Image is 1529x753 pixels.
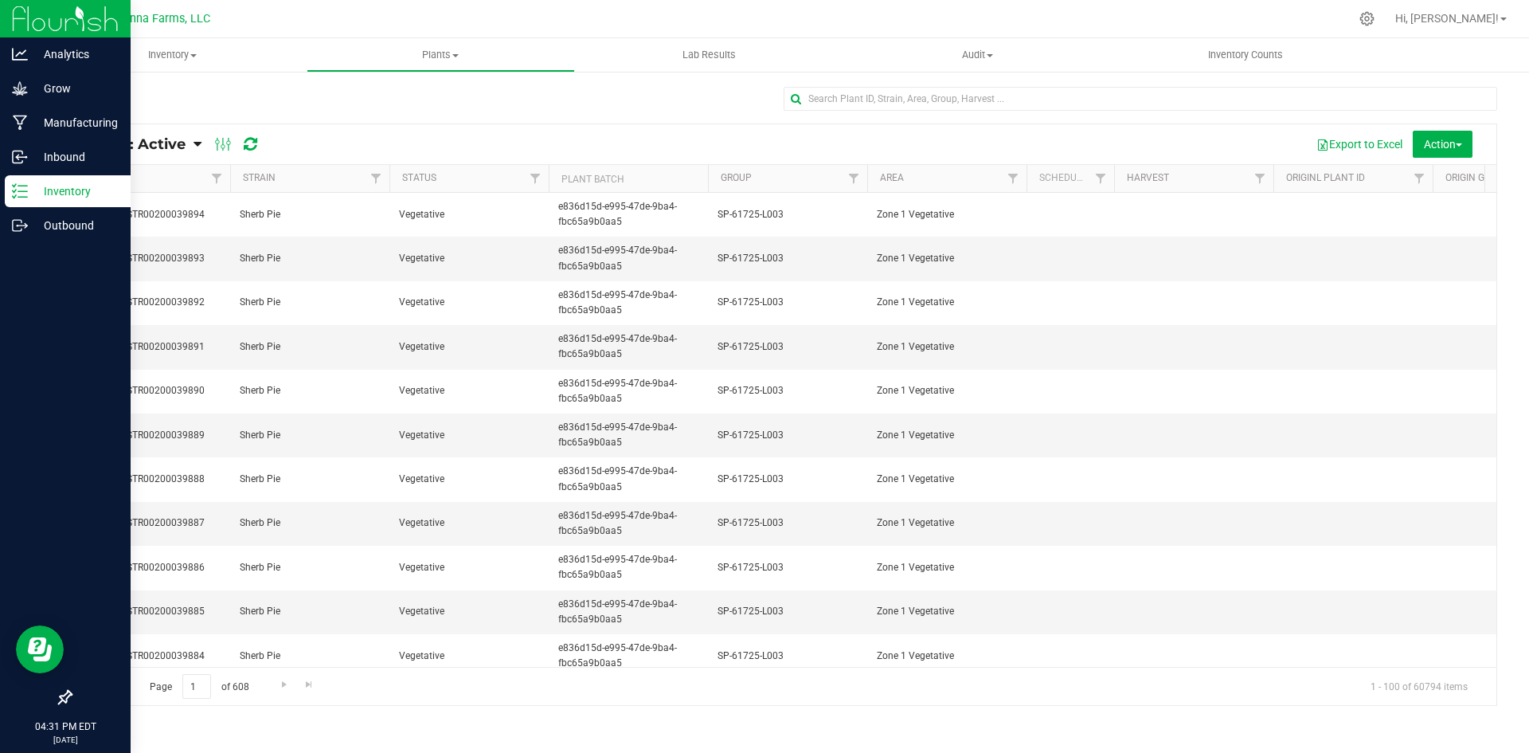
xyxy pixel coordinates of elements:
[1247,165,1273,192] a: Filter
[661,48,757,62] span: Lab Results
[80,472,221,487] span: NYNNFCT-STR00200039888
[182,674,211,699] input: 1
[80,339,221,355] span: NYNNFCT-STR00200039891
[115,12,210,25] span: Nonna Farms, LLC
[558,552,698,582] span: e836d15d-e995-47de-9ba4-fbc65a9b0aa5
[877,649,1017,664] span: Zone 1 Vegetative
[1413,131,1472,158] button: Action
[877,516,1017,531] span: Zone 1 Vegetative
[80,251,221,266] span: NYNNFCT-STR00200039893
[28,79,123,98] p: Grow
[1395,12,1499,25] span: Hi, [PERSON_NAME]!
[399,207,539,222] span: Vegetative
[240,649,380,664] span: Sherb Pie
[844,48,1111,62] span: Audit
[558,420,698,450] span: e836d15d-e995-47de-9ba4-fbc65a9b0aa5
[240,604,380,619] span: Sherb Pie
[718,207,858,222] span: SP-61725-L003
[784,87,1497,111] input: Search Plant ID, Strain, Area, Group, Harvest ...
[1306,131,1413,158] button: Export to Excel
[240,251,380,266] span: Sherb Pie
[298,674,321,696] a: Go to the last page
[1088,165,1114,192] a: Filter
[240,428,380,443] span: Sherb Pie
[399,472,539,487] span: Vegetative
[558,288,698,318] span: e836d15d-e995-47de-9ba4-fbc65a9b0aa5
[575,38,843,72] a: Lab Results
[558,331,698,362] span: e836d15d-e995-47de-9ba4-fbc65a9b0aa5
[718,649,858,664] span: SP-61725-L003
[718,516,858,531] span: SP-61725-L003
[240,207,380,222] span: Sherb Pie
[28,45,123,64] p: Analytics
[558,199,698,229] span: e836d15d-e995-47de-9ba4-fbc65a9b0aa5
[558,508,698,539] span: e836d15d-e995-47de-9ba4-fbc65a9b0aa5
[877,251,1017,266] span: Zone 1 Vegetative
[240,472,380,487] span: Sherb Pie
[877,560,1017,575] span: Zone 1 Vegetative
[399,516,539,531] span: Vegetative
[12,46,28,62] inline-svg: Analytics
[1127,172,1169,183] a: Harvest
[16,626,64,673] iframe: Resource center
[721,172,752,183] a: Group
[399,251,539,266] span: Vegetative
[718,428,858,443] span: SP-61725-L003
[12,218,28,233] inline-svg: Outbound
[1406,165,1433,192] a: Filter
[718,472,858,487] span: SP-61725-L003
[718,295,858,310] span: SP-61725-L003
[80,516,221,531] span: NYNNFCT-STR00200039887
[307,38,575,72] a: Plants
[80,604,221,619] span: NYNNFCT-STR00200039885
[1286,172,1365,183] a: Originl Plant ID
[1187,48,1304,62] span: Inventory Counts
[549,165,708,193] th: Plant Batch
[399,560,539,575] span: Vegetative
[718,383,858,398] span: SP-61725-L003
[363,165,389,192] a: Filter
[1027,165,1114,193] th: Scheduled
[240,560,380,575] span: Sherb Pie
[80,649,221,664] span: NYNNFCT-STR00200039884
[1112,38,1380,72] a: Inventory Counts
[307,48,574,62] span: Plants
[877,604,1017,619] span: Zone 1 Vegetative
[880,172,904,183] a: Area
[399,295,539,310] span: Vegetative
[28,216,123,235] p: Outbound
[558,464,698,494] span: e836d15d-e995-47de-9ba4-fbc65a9b0aa5
[80,428,221,443] span: NYNNFCT-STR00200039889
[80,295,221,310] span: NYNNFCT-STR00200039892
[522,165,549,192] a: Filter
[843,38,1112,72] a: Audit
[28,113,123,132] p: Manufacturing
[38,48,307,62] span: Inventory
[877,428,1017,443] span: Zone 1 Vegetative
[240,295,380,310] span: Sherb Pie
[399,339,539,355] span: Vegetative
[841,165,867,192] a: Filter
[558,641,698,671] span: e836d15d-e995-47de-9ba4-fbc65a9b0aa5
[240,516,380,531] span: Sherb Pie
[7,720,123,734] p: 04:31 PM EDT
[399,604,539,619] span: Vegetative
[12,115,28,131] inline-svg: Manufacturing
[80,560,221,575] span: NYNNFCT-STR00200039886
[399,649,539,664] span: Vegetative
[1357,11,1377,26] div: Manage settings
[399,428,539,443] span: Vegetative
[38,38,307,72] a: Inventory
[136,674,262,699] span: Page of 608
[28,182,123,201] p: Inventory
[1358,674,1480,698] span: 1 - 100 of 60794 items
[877,207,1017,222] span: Zone 1 Vegetative
[83,135,186,153] span: Plants: Active
[877,295,1017,310] span: Zone 1 Vegetative
[718,604,858,619] span: SP-61725-L003
[83,135,194,153] a: Plants: Active
[718,560,858,575] span: SP-61725-L003
[12,149,28,165] inline-svg: Inbound
[272,674,295,696] a: Go to the next page
[7,734,123,746] p: [DATE]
